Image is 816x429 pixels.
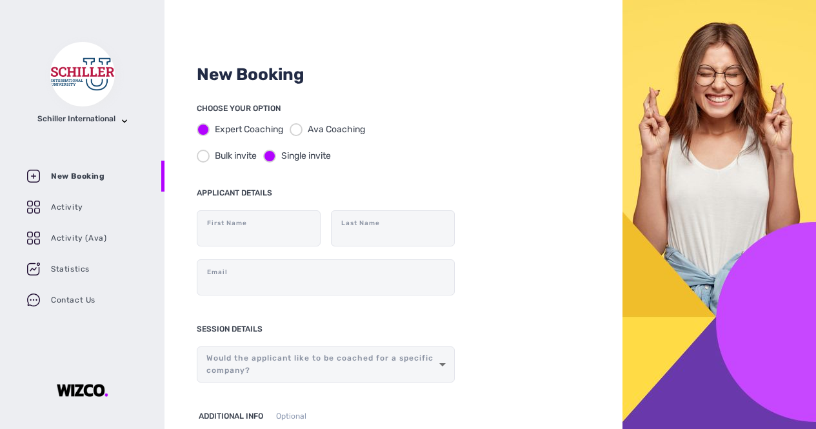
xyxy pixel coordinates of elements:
[50,57,115,90] img: company_logo.png
[26,292,41,308] img: contact-us-menu.69139232.svg
[197,185,455,201] p: APPLICANT DETAILS
[281,149,331,163] div: Single invite
[308,123,365,136] div: Ava Coaching
[26,261,41,277] img: statistics-menu.5b8a803f.svg
[26,168,41,184] img: booking-menu.9b7fd395.svg
[199,408,263,424] p: ADDITIONAL INFO
[37,114,115,123] h3: Schiller International
[197,101,455,116] p: CHOOSE YOUR OPTION
[197,65,590,85] h2: New Booking
[122,119,127,124] img: chevron.5429b6f7.svg
[201,350,450,379] div: ​
[57,384,108,397] img: IauMAAAAASUVORK5CYII=
[215,123,283,136] div: Expert Coaching
[197,321,263,337] p: SESSION DETAILS
[215,149,257,163] div: Bulk invite
[276,408,306,424] p: Optional
[26,230,41,246] img: dashboard-menu.95417094.svg
[26,199,41,215] img: dashboard-menu.95417094.svg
